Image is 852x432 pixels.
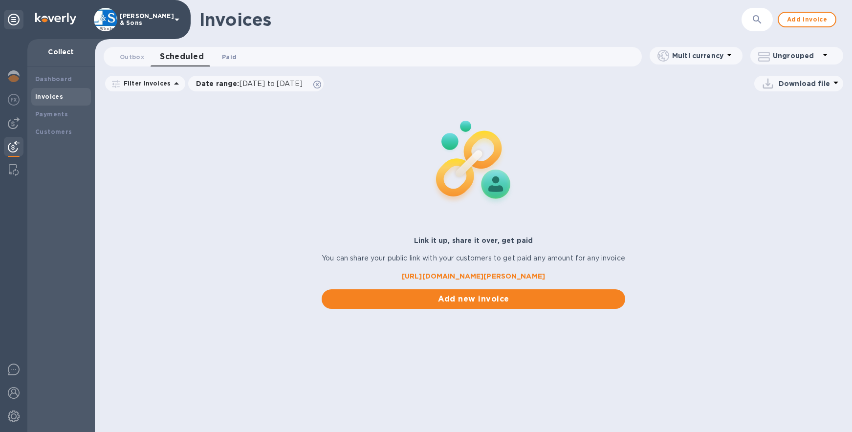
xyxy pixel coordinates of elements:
[222,52,237,62] span: Paid
[196,79,307,88] p: Date range :
[199,9,271,30] h1: Invoices
[160,50,204,64] span: Scheduled
[322,253,625,263] p: You can share your public link with your customers to get paid any amount for any invoice
[329,293,617,305] span: Add new invoice
[786,14,828,25] span: Add invoice
[322,271,625,281] a: [URL][DOMAIN_NAME][PERSON_NAME]
[35,75,72,83] b: Dashboard
[188,76,324,91] div: Date range:[DATE] to [DATE]
[240,80,303,87] span: [DATE] to [DATE]
[35,13,76,24] img: Logo
[773,51,819,61] p: Ungrouped
[779,79,830,88] p: Download file
[35,110,68,118] b: Payments
[4,10,23,29] div: Unpin categories
[35,128,72,135] b: Customers
[322,289,625,309] button: Add new invoice
[120,13,169,26] p: [PERSON_NAME] & Sons
[672,51,723,61] p: Multi currency
[35,93,63,100] b: Invoices
[120,52,144,62] span: Outbox
[322,236,625,245] p: Link it up, share it over, get paid
[402,272,545,280] b: [URL][DOMAIN_NAME][PERSON_NAME]
[8,94,20,106] img: Foreign exchange
[778,12,836,27] button: Add invoice
[35,47,87,57] p: Collect
[120,79,171,87] p: Filter Invoices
